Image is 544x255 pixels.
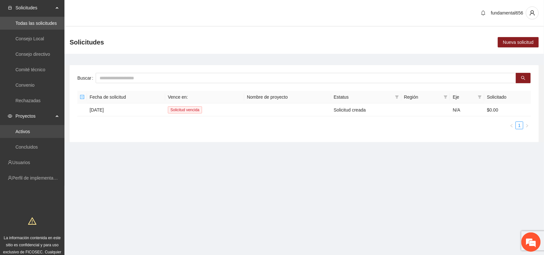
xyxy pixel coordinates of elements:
[165,91,244,103] th: Vence en:
[87,91,165,103] th: Fecha de solicitud
[477,92,483,102] span: filter
[15,1,53,14] span: Solicitudes
[8,114,12,118] span: eye
[15,98,41,103] a: Rechazadas
[442,92,449,102] span: filter
[168,106,202,113] span: Solicitud vencida
[12,160,30,165] a: Usuarios
[334,93,393,101] span: Estatus
[478,8,489,18] button: bell
[510,124,514,128] span: left
[484,103,531,116] td: $0.00
[523,122,531,129] button: right
[491,10,523,15] span: fundamental656
[521,76,526,81] span: search
[523,122,531,129] li: Next Page
[244,91,331,103] th: Nombre de proyecto
[331,103,402,116] td: Solicitud creada
[478,95,482,99] span: filter
[77,73,96,83] label: Buscar
[15,36,44,41] a: Consejo Local
[70,37,104,47] span: Solicitudes
[526,6,539,19] button: user
[525,124,529,128] span: right
[503,39,534,46] span: Nueva solicitud
[498,37,539,47] button: Nueva solicitud
[526,10,539,16] span: user
[508,122,516,129] li: Previous Page
[15,83,34,88] a: Convenio
[394,92,400,102] span: filter
[15,110,53,123] span: Proyectos
[12,175,63,181] a: Perfil de implementadora
[15,144,38,150] a: Concluidos
[80,95,84,99] span: minus-square
[484,91,531,103] th: Solicitado
[395,95,399,99] span: filter
[479,10,488,15] span: bell
[516,73,531,83] button: search
[453,93,475,101] span: Eje
[8,5,12,10] span: inbox
[15,67,45,72] a: Comité técnico
[516,122,523,129] a: 1
[15,129,30,134] a: Activos
[508,122,516,129] button: left
[516,122,523,129] li: 1
[87,103,165,116] td: [DATE]
[404,93,442,101] span: Región
[28,217,36,225] span: warning
[15,21,57,26] a: Todas las solicitudes
[450,103,484,116] td: N/A
[15,52,50,57] a: Consejo directivo
[444,95,448,99] span: filter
